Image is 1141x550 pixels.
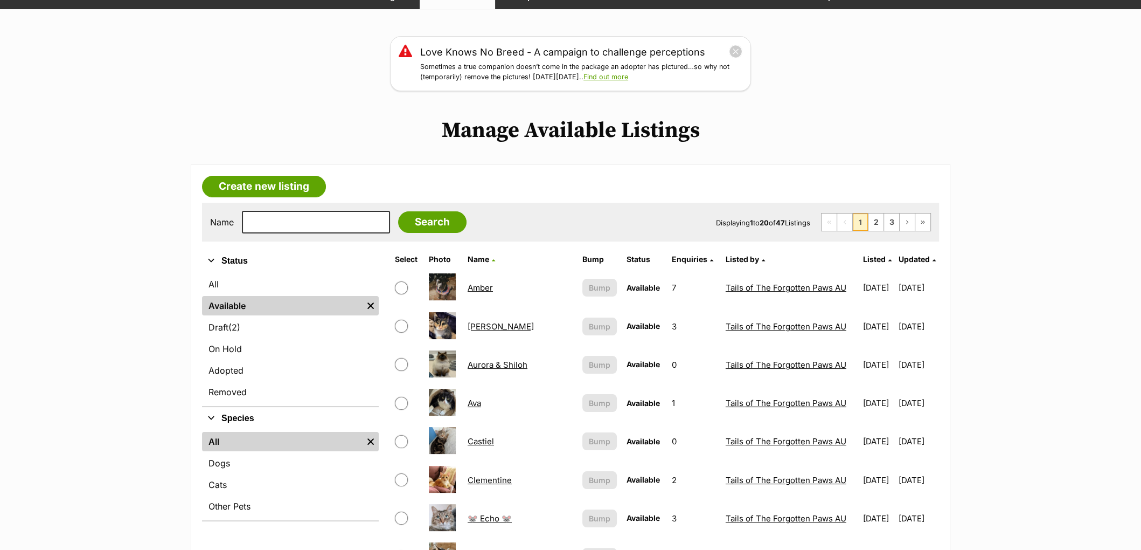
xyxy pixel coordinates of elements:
[899,346,938,383] td: [DATE]
[667,423,720,460] td: 0
[900,214,915,231] a: Next page
[667,500,720,537] td: 3
[729,45,742,58] button: close
[822,214,837,231] span: First page
[776,218,785,227] strong: 47
[726,255,759,264] span: Listed by
[726,475,846,485] a: Tails of The Forgotten Paws AU
[859,423,898,460] td: [DATE]
[583,73,628,81] a: Find out more
[202,296,363,315] a: Available
[899,269,938,306] td: [DATE]
[915,214,930,231] a: Last page
[363,432,379,451] a: Remove filter
[859,384,898,422] td: [DATE]
[578,251,621,268] th: Bump
[627,475,660,484] span: Available
[202,430,379,520] div: Species
[468,436,494,446] a: Castiel
[468,360,527,370] a: Aurora & Shiloh
[622,251,666,268] th: Status
[363,296,379,315] a: Remove filter
[726,255,765,264] a: Listed by
[589,282,610,293] span: Bump
[859,346,898,383] td: [DATE]
[582,510,617,527] button: Bump
[582,279,617,297] button: Bump
[760,218,769,227] strong: 20
[868,214,883,231] a: Page 2
[468,398,481,408] a: Ava
[899,255,936,264] a: Updated
[899,462,938,499] td: [DATE]
[726,321,846,332] a: Tails of The Forgotten Paws AU
[859,308,898,345] td: [DATE]
[667,384,720,422] td: 1
[726,398,846,408] a: Tails of The Forgotten Paws AU
[468,513,512,524] a: 🐭 Echo 🐭
[627,283,660,292] span: Available
[589,513,610,524] span: Bump
[468,255,489,264] span: Name
[202,176,326,197] a: Create new listing
[589,321,610,332] span: Bump
[726,513,846,524] a: Tails of The Forgotten Paws AU
[420,45,705,59] a: Love Knows No Breed - A campaign to challenge perceptions
[202,318,379,337] a: Draft
[899,255,930,264] span: Updated
[589,475,610,486] span: Bump
[589,436,610,447] span: Bump
[202,339,379,359] a: On Hold
[468,475,512,485] a: Clementine
[582,471,617,489] button: Bump
[202,382,379,402] a: Removed
[391,251,423,268] th: Select
[228,321,240,334] span: (2)
[750,218,753,227] strong: 1
[202,497,379,516] a: Other Pets
[716,218,810,227] span: Displaying to of Listings
[853,214,868,231] span: Page 1
[202,475,379,494] a: Cats
[859,462,898,499] td: [DATE]
[582,318,617,335] button: Bump
[202,361,379,380] a: Adopted
[202,272,379,406] div: Status
[726,283,846,293] a: Tails of The Forgotten Paws AU
[899,423,938,460] td: [DATE]
[672,255,713,264] a: Enquiries
[425,251,462,268] th: Photo
[468,321,534,332] a: [PERSON_NAME]
[859,269,898,306] td: [DATE]
[859,500,898,537] td: [DATE]
[202,254,379,268] button: Status
[202,432,363,451] a: All
[667,308,720,345] td: 3
[398,211,467,233] input: Search
[210,217,234,227] label: Name
[582,394,617,412] button: Bump
[726,360,846,370] a: Tails of The Forgotten Paws AU
[899,384,938,422] td: [DATE]
[202,411,379,425] button: Species
[202,274,379,294] a: All
[627,321,660,331] span: Available
[589,359,610,370] span: Bump
[884,214,899,231] a: Page 3
[202,453,379,473] a: Dogs
[627,513,660,522] span: Available
[863,255,886,264] span: Listed
[589,397,610,409] span: Bump
[863,255,892,264] a: Listed
[468,283,493,293] a: Amber
[667,462,720,499] td: 2
[667,346,720,383] td: 0
[582,356,617,374] button: Bump
[420,62,742,82] p: Sometimes a true companion doesn’t come in the package an adopter has pictured…so why not (tempor...
[899,308,938,345] td: [DATE]
[821,213,931,231] nav: Pagination
[627,360,660,369] span: Available
[627,437,660,446] span: Available
[837,214,852,231] span: Previous page
[627,398,660,408] span: Available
